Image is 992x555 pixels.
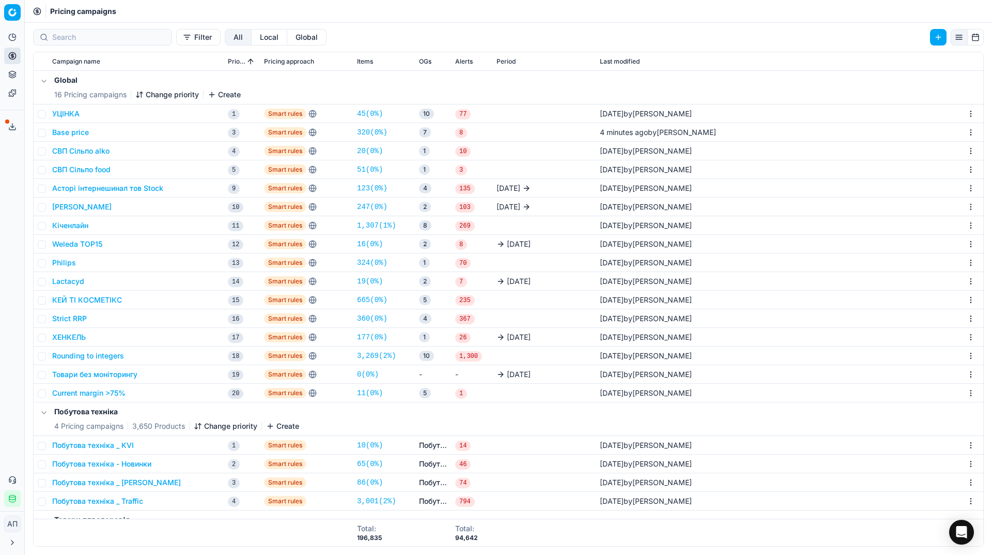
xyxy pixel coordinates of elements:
[455,277,467,287] span: 7
[600,388,624,397] span: [DATE]
[419,351,434,361] span: 10
[357,534,382,542] div: 196,835
[600,202,692,212] div: by [PERSON_NAME]
[600,184,624,192] span: [DATE]
[451,365,492,384] td: -
[264,276,306,287] span: Smart rules
[52,351,124,361] button: Rounding to integers
[357,523,382,534] div: Total :
[357,183,388,193] a: 123(0%)
[264,369,306,380] span: Smart rules
[455,295,475,306] span: 235
[264,220,306,231] span: Smart rules
[264,440,306,451] span: Smart rules
[228,146,240,157] span: 4
[497,183,520,193] span: [DATE]
[419,164,430,175] span: 1
[54,407,299,417] h5: Побутова техніка
[228,202,243,213] span: 10
[228,165,240,175] span: 5
[52,295,122,305] button: КЕЙ ТІ КОСМЕТІКС
[600,146,692,156] div: by [PERSON_NAME]
[357,109,383,119] a: 45(0%)
[357,239,383,249] a: 16(0%)
[52,459,151,469] button: Побутова техніка - Новинки
[455,146,471,157] span: 10
[455,165,467,175] span: 3
[357,202,388,212] a: 247(0%)
[419,109,434,119] span: 10
[455,534,478,542] div: 94,642
[228,109,240,119] span: 1
[245,56,256,67] button: Sorted by Priority ascending
[52,313,87,324] button: Strict RRP
[600,165,624,174] span: [DATE]
[600,295,692,305] div: by [PERSON_NAME]
[264,239,306,249] span: Smart rules
[419,202,431,212] span: 2
[600,276,692,287] div: by [PERSON_NAME]
[228,478,240,488] span: 3
[507,369,531,380] span: [DATE]
[455,333,471,343] span: 26
[357,369,379,380] a: 0(0%)
[225,29,252,46] button: all
[455,258,471,268] span: 70
[419,220,431,231] span: 8
[54,515,299,525] h5: Товари для здоров'я
[52,388,126,398] button: Current margin >75%
[50,6,116,17] nav: breadcrumb
[600,496,692,506] div: by [PERSON_NAME]
[455,478,471,488] span: 74
[228,370,243,380] span: 19
[455,497,475,507] span: 794
[507,332,531,342] span: [DATE]
[419,459,447,469] a: Побутова техніка
[455,128,467,138] span: 8
[264,109,306,119] span: Smart rules
[600,221,624,230] span: [DATE]
[228,497,240,507] span: 4
[54,75,241,85] h5: Global
[419,295,431,305] span: 5
[54,89,127,100] span: 16 Pricing campaigns
[419,258,430,268] span: 1
[600,441,624,449] span: [DATE]
[455,239,467,250] span: 8
[228,459,240,470] span: 2
[52,239,102,249] button: Weleda TOP15
[600,440,692,451] div: by [PERSON_NAME]
[357,496,396,506] a: 3,001(2%)
[357,57,373,66] span: Items
[264,496,306,506] span: Smart rules
[52,440,134,451] button: Побутова техніка _ KVI
[455,523,478,534] div: Total :
[52,32,165,42] input: Search
[419,183,431,193] span: 4
[419,332,430,342] span: 1
[50,6,116,17] span: Pricing campaigns
[52,109,80,119] button: УЦІНКА
[228,221,243,231] span: 11
[600,109,624,118] span: [DATE]
[455,202,475,213] span: 103
[264,459,306,469] span: Smart rules
[600,314,624,323] span: [DATE]
[600,370,624,379] span: [DATE]
[455,351,482,362] span: 1,300
[455,109,471,119] span: 77
[266,421,299,431] button: Create
[600,478,624,487] span: [DATE]
[419,496,447,506] a: Побутова техніка
[52,57,100,66] span: Campaign name
[600,477,692,488] div: by [PERSON_NAME]
[228,239,243,250] span: 12
[52,220,88,231] button: Кіченлайн
[228,351,243,362] span: 18
[600,295,624,304] span: [DATE]
[600,128,648,137] span: 4 minutes ago
[497,202,520,212] span: [DATE]
[600,351,692,361] div: by [PERSON_NAME]
[228,441,240,451] span: 1
[600,459,624,468] span: [DATE]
